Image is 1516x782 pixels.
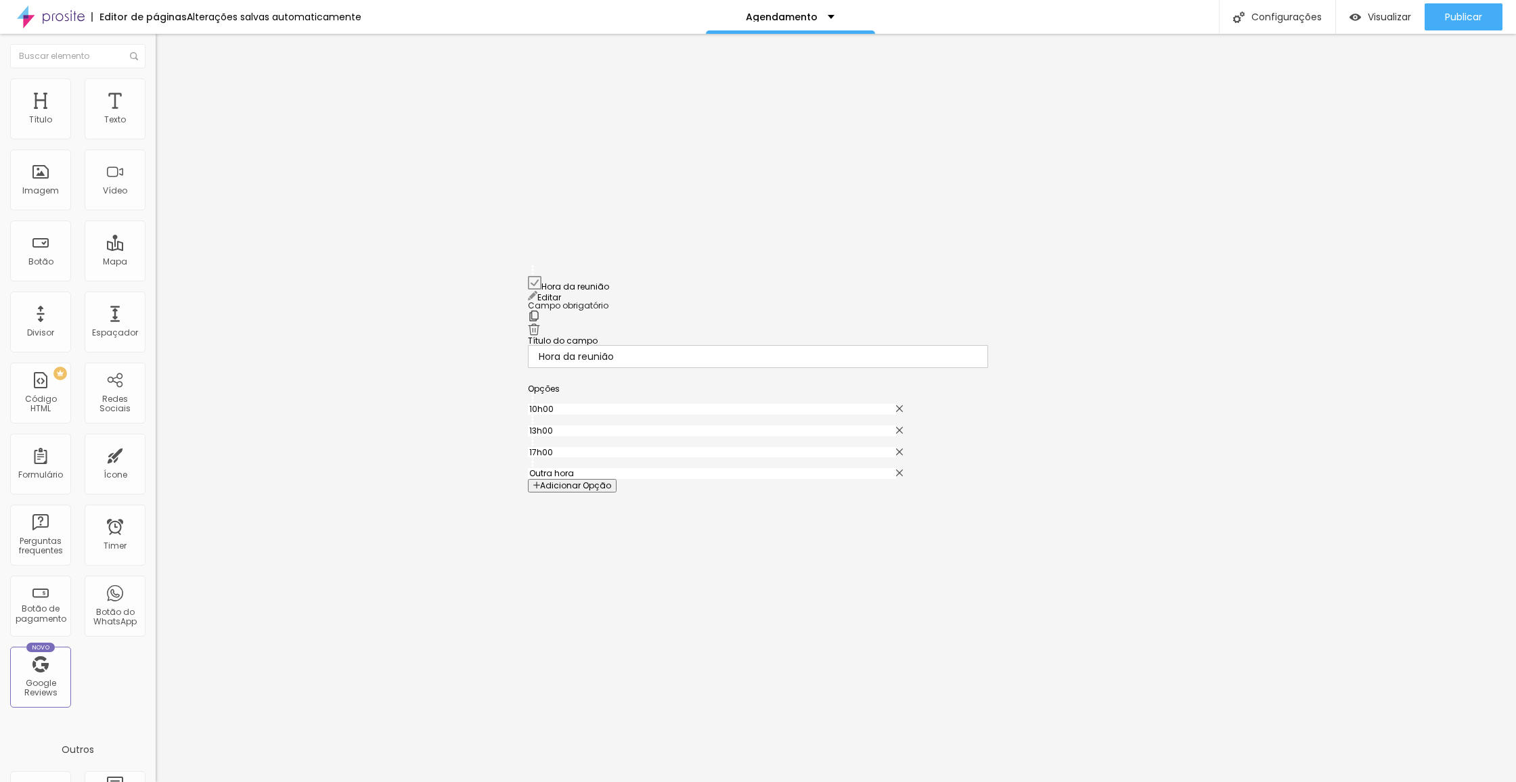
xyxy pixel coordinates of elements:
[14,604,67,624] div: Botão de pagamento
[14,536,67,556] div: Perguntas frequentes
[103,186,127,195] div: Vídeo
[88,607,141,627] div: Botão do WhatsApp
[103,257,127,267] div: Mapa
[1233,11,1245,23] img: Icone
[130,52,138,60] img: Icone
[1336,3,1425,30] button: Visualizar
[187,12,361,22] div: Alterações salvas automaticamente
[92,328,138,338] div: Espaçador
[1350,11,1361,23] img: view-1.svg
[14,678,67,698] div: Google Reviews
[1425,3,1502,30] button: Publicar
[14,394,67,414] div: Código HTML
[1368,11,1411,22] span: Visualizar
[1445,11,1482,22] span: Publicar
[18,470,63,480] div: Formulário
[28,257,53,267] div: Botão
[104,115,126,124] div: Texto
[22,186,59,195] div: Imagem
[91,12,187,22] div: Editor de páginas
[104,541,127,551] div: Timer
[746,12,818,22] p: Agendamento
[29,115,52,124] div: Título
[104,470,127,480] div: Ícone
[26,643,55,652] div: Novo
[88,394,141,414] div: Redes Sociais
[27,328,54,338] div: Divisor
[10,44,146,68] input: Buscar elemento
[156,34,1516,782] iframe: Editor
